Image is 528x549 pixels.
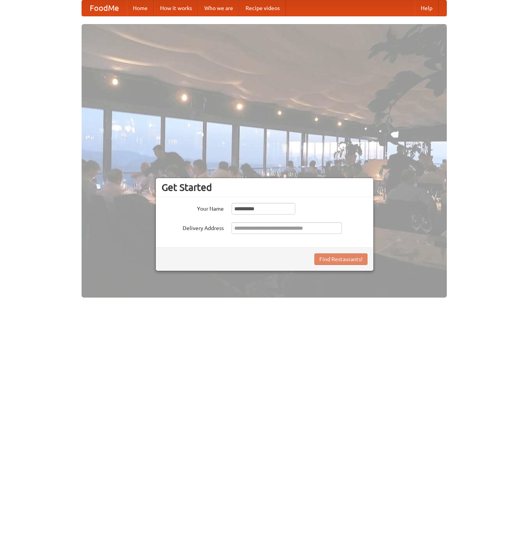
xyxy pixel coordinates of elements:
[162,182,368,193] h3: Get Started
[198,0,239,16] a: Who we are
[314,253,368,265] button: Find Restaurants!
[415,0,439,16] a: Help
[162,222,224,232] label: Delivery Address
[127,0,154,16] a: Home
[162,203,224,213] label: Your Name
[82,0,127,16] a: FoodMe
[154,0,198,16] a: How it works
[239,0,286,16] a: Recipe videos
